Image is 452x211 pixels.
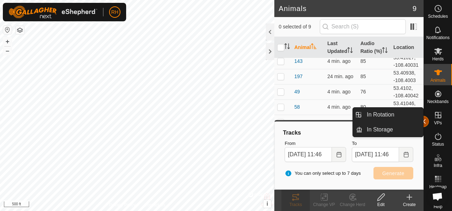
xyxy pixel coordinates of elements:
[434,205,442,209] span: Help
[428,14,448,18] span: Schedules
[367,110,394,119] span: In Rotation
[144,202,165,208] a: Contact Us
[3,26,12,34] button: Reset Map
[357,37,391,58] th: Audio Ratio (%)
[338,201,367,208] div: Change Herd
[9,6,97,18] img: Gallagher Logo
[327,58,350,64] span: Oct 8, 2025, 11:42 AM
[327,104,350,110] span: Oct 8, 2025, 11:42 AM
[391,54,424,69] td: 53.41027, -108.40031
[294,103,300,111] span: 58
[362,123,423,137] a: In Storage
[294,73,302,80] span: 197
[434,121,442,125] span: VPs
[285,140,346,147] label: From
[324,37,357,58] th: Last Updated
[352,140,413,147] label: To
[320,19,406,34] input: Search (S)
[332,147,346,162] button: Choose Date
[109,202,136,208] a: Privacy Policy
[391,84,424,99] td: 53.4102, -108.40042
[327,89,350,94] span: Oct 8, 2025, 11:42 AM
[399,147,413,162] button: Choose Date
[311,44,317,50] p-sorticon: Activate to sort
[429,185,447,189] span: Heatmap
[263,200,271,208] button: i
[367,201,395,208] div: Edit
[373,167,413,179] button: Generate
[360,74,366,79] span: 85
[432,142,444,146] span: Status
[362,108,423,122] a: In Rotation
[267,201,268,207] span: i
[360,58,366,64] span: 85
[395,201,424,208] div: Create
[279,4,413,13] h2: Animals
[327,119,350,125] span: Oct 8, 2025, 11:42 AM
[294,119,300,126] span: 69
[3,47,12,55] button: –
[360,104,366,110] span: 80
[284,44,290,50] p-sorticon: Activate to sort
[294,88,300,96] span: 49
[382,48,388,54] p-sorticon: Activate to sort
[353,108,423,122] li: In Rotation
[310,201,338,208] div: Change VP
[413,3,416,14] span: 9
[391,69,424,84] td: 53.40938, -108.4003
[279,23,319,31] span: 0 selected of 9
[294,58,302,65] span: 143
[426,36,450,40] span: Notifications
[327,74,353,79] span: Oct 8, 2025, 11:22 AM
[391,37,424,58] th: Location
[428,187,447,206] div: Open chat
[434,163,442,168] span: Infra
[367,125,393,134] span: In Storage
[427,99,448,104] span: Neckbands
[285,170,361,177] span: You can only select up to 7 days
[360,89,366,94] span: 76
[281,201,310,208] div: Tracks
[16,26,24,34] button: Map Layers
[3,37,12,46] button: +
[111,9,118,16] span: RH
[430,78,446,82] span: Animals
[282,129,416,137] div: Tracks
[382,171,404,176] span: Generate
[391,99,424,115] td: 53.41046, -108.40024
[291,37,324,58] th: Animal
[347,48,353,54] p-sorticon: Activate to sort
[353,123,423,137] li: In Storage
[432,57,443,61] span: Herds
